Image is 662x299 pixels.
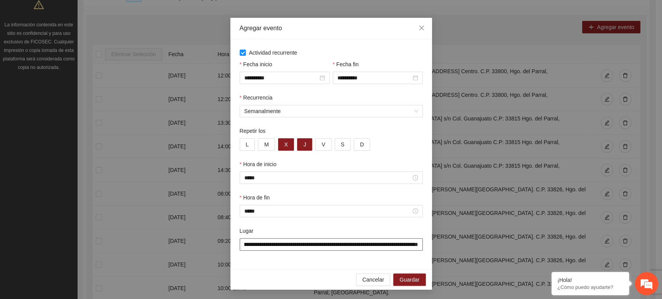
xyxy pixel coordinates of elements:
button: Guardar [393,273,425,286]
label: Hora de inicio [240,160,277,168]
label: Recurrencia [240,93,273,102]
span: Guardar [399,275,419,284]
span: X [284,140,288,149]
button: Cancelar [356,273,390,286]
span: close [418,25,425,31]
span: Cancelar [362,275,384,284]
p: ¿Cómo puedo ayudarte? [557,284,623,290]
textarea: Escriba su mensaje y pulse “Intro” [4,211,148,239]
span: Actividad recurrente [246,48,301,57]
button: Close [411,18,432,39]
div: Chatee con nosotros ahora [40,40,130,50]
span: S [341,140,344,149]
input: Hora de inicio [244,174,411,182]
button: S [335,138,351,151]
div: ¡Hola! [557,277,623,283]
div: Agregar evento [240,24,423,33]
input: Fecha inicio [244,74,318,82]
span: Semanalmente [244,105,418,117]
input: Hora de fin [244,207,411,215]
button: V [315,138,331,151]
span: Estamos en línea. [45,103,107,182]
button: M [258,138,275,151]
input: Fecha fin [337,74,411,82]
span: V [321,140,325,149]
label: Fecha inicio [240,60,272,69]
label: Hora de fin [240,193,270,202]
input: Lugar [240,238,423,251]
button: D [354,138,370,151]
span: D [360,140,364,149]
button: L [240,138,255,151]
label: Repetir los [240,127,266,135]
button: J [297,138,312,151]
label: Fecha fin [333,60,359,69]
button: X [278,138,294,151]
label: Lugar [240,227,254,235]
span: J [303,140,306,149]
div: Minimizar ventana de chat en vivo [127,4,146,22]
span: L [246,140,249,149]
span: M [264,140,269,149]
